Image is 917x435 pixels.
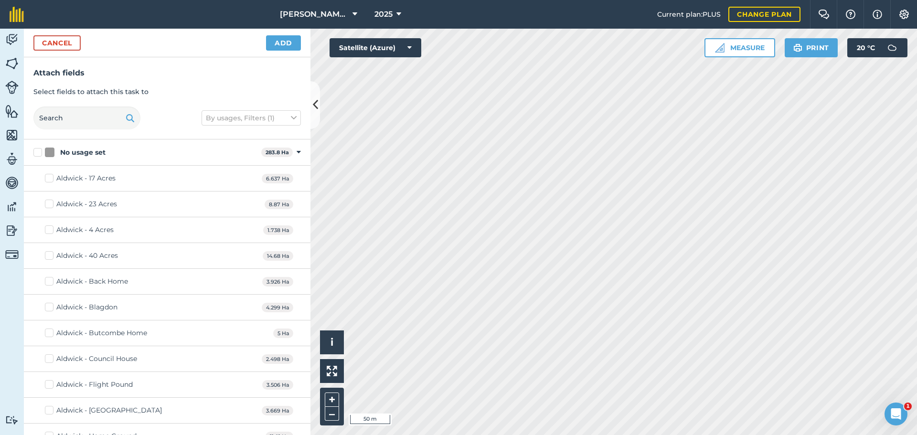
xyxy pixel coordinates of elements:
[280,9,349,20] span: [PERSON_NAME] Contracting
[715,43,725,53] img: Ruler icon
[263,251,293,261] span: 14.68 Ha
[818,10,830,19] img: Two speech bubbles overlapping with the left bubble in the forefront
[5,81,19,94] img: svg+xml;base64,PD94bWwgdmVyc2lvbj0iMS4wIiBlbmNvZGluZz0idXRmLTgiPz4KPCEtLSBHZW5lcmF0b3I6IEFkb2JlIE...
[5,176,19,190] img: svg+xml;base64,PD94bWwgdmVyc2lvbj0iMS4wIiBlbmNvZGluZz0idXRmLTgiPz4KPCEtLSBHZW5lcmF0b3I6IEFkb2JlIE...
[33,35,81,51] button: Cancel
[56,276,128,286] div: Aldwick - Back Home
[10,7,24,22] img: fieldmargin Logo
[857,38,875,57] span: 20 ° C
[5,104,19,118] img: svg+xml;base64,PHN2ZyB4bWxucz0iaHR0cDovL3d3dy53My5vcmcvMjAwMC9zdmciIHdpZHRoPSI1NiIgaGVpZ2h0PSI2MC...
[325,407,339,421] button: –
[266,35,301,51] button: Add
[885,403,907,425] iframe: Intercom live chat
[56,302,117,312] div: Aldwick - Blagdon
[330,38,421,57] button: Satellite (Azure)
[262,380,293,390] span: 3.506 Ha
[56,354,137,364] div: Aldwick - Council House
[56,251,118,261] div: Aldwick - 40 Acres
[56,380,133,390] div: Aldwick - Flight Pound
[202,110,301,126] button: By usages, Filters (1)
[56,173,116,183] div: Aldwick - 17 Acres
[898,10,910,19] img: A cog icon
[728,7,800,22] a: Change plan
[56,199,117,209] div: Aldwick - 23 Acres
[56,328,147,338] div: Aldwick - Butcombe Home
[262,277,293,287] span: 3.926 Ha
[56,225,114,235] div: Aldwick - 4 Acres
[33,67,301,79] h3: Attach fields
[262,303,293,313] span: 4.299 Ha
[873,9,882,20] img: svg+xml;base64,PHN2ZyB4bWxucz0iaHR0cDovL3d3dy53My5vcmcvMjAwMC9zdmciIHdpZHRoPSIxNyIgaGVpZ2h0PSIxNy...
[374,9,393,20] span: 2025
[657,9,721,20] span: Current plan : PLUS
[327,366,337,376] img: Four arrows, one pointing top left, one top right, one bottom right and the last bottom left
[704,38,775,57] button: Measure
[266,149,289,156] strong: 283.8 Ha
[785,38,838,57] button: Print
[904,403,912,410] span: 1
[56,405,162,415] div: Aldwick - [GEOGRAPHIC_DATA]
[320,330,344,354] button: i
[793,42,802,53] img: svg+xml;base64,PHN2ZyB4bWxucz0iaHR0cDovL3d3dy53My5vcmcvMjAwMC9zdmciIHdpZHRoPSIxOSIgaGVpZ2h0PSIyNC...
[262,406,293,416] span: 3.669 Ha
[263,225,293,235] span: 1.738 Ha
[262,354,293,364] span: 2.498 Ha
[5,415,19,424] img: svg+xml;base64,PD94bWwgdmVyc2lvbj0iMS4wIiBlbmNvZGluZz0idXRmLTgiPz4KPCEtLSBHZW5lcmF0b3I6IEFkb2JlIE...
[5,223,19,238] img: svg+xml;base64,PD94bWwgdmVyc2lvbj0iMS4wIiBlbmNvZGluZz0idXRmLTgiPz4KPCEtLSBHZW5lcmF0b3I6IEFkb2JlIE...
[5,32,19,47] img: svg+xml;base64,PD94bWwgdmVyc2lvbj0iMS4wIiBlbmNvZGluZz0idXRmLTgiPz4KPCEtLSBHZW5lcmF0b3I6IEFkb2JlIE...
[33,106,140,129] input: Search
[5,200,19,214] img: svg+xml;base64,PD94bWwgdmVyc2lvbj0iMS4wIiBlbmNvZGluZz0idXRmLTgiPz4KPCEtLSBHZW5lcmF0b3I6IEFkb2JlIE...
[273,329,293,339] span: 5 Ha
[331,336,333,348] span: i
[5,128,19,142] img: svg+xml;base64,PHN2ZyB4bWxucz0iaHR0cDovL3d3dy53My5vcmcvMjAwMC9zdmciIHdpZHRoPSI1NiIgaGVpZ2h0PSI2MC...
[60,148,106,158] div: No usage set
[265,200,293,210] span: 8.87 Ha
[5,248,19,261] img: svg+xml;base64,PD94bWwgdmVyc2lvbj0iMS4wIiBlbmNvZGluZz0idXRmLTgiPz4KPCEtLSBHZW5lcmF0b3I6IEFkb2JlIE...
[883,38,902,57] img: svg+xml;base64,PD94bWwgdmVyc2lvbj0iMS4wIiBlbmNvZGluZz0idXRmLTgiPz4KPCEtLSBHZW5lcmF0b3I6IEFkb2JlIE...
[33,86,301,97] p: Select fields to attach this task to
[325,393,339,407] button: +
[5,56,19,71] img: svg+xml;base64,PHN2ZyB4bWxucz0iaHR0cDovL3d3dy53My5vcmcvMjAwMC9zdmciIHdpZHRoPSI1NiIgaGVpZ2h0PSI2MC...
[845,10,856,19] img: A question mark icon
[5,152,19,166] img: svg+xml;base64,PD94bWwgdmVyc2lvbj0iMS4wIiBlbmNvZGluZz0idXRmLTgiPz4KPCEtLSBHZW5lcmF0b3I6IEFkb2JlIE...
[847,38,907,57] button: 20 °C
[262,174,293,184] span: 6.637 Ha
[126,112,135,124] img: svg+xml;base64,PHN2ZyB4bWxucz0iaHR0cDovL3d3dy53My5vcmcvMjAwMC9zdmciIHdpZHRoPSIxOSIgaGVpZ2h0PSIyNC...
